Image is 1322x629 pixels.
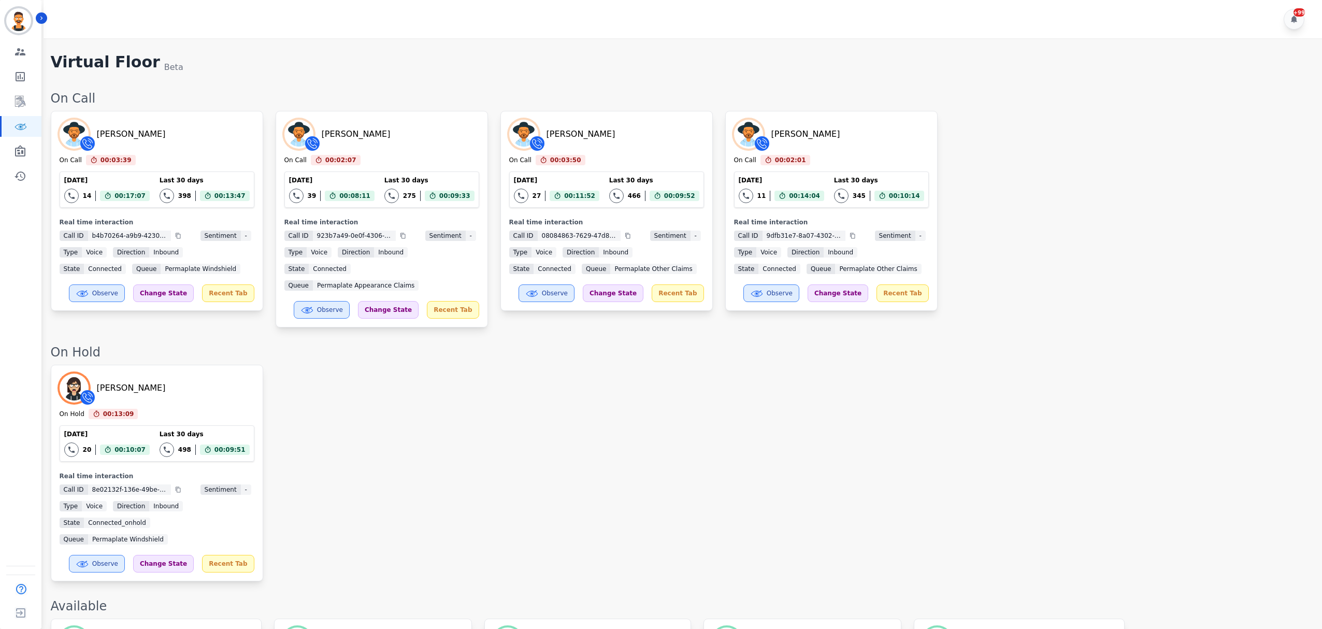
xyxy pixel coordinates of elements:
span: 00:09:51 [214,445,246,455]
div: [DATE] [514,176,599,184]
span: Type [734,247,757,258]
h1: Virtual Floor [51,53,160,74]
span: Type [284,247,307,258]
span: 8e02132f-136e-49be-ba94-0d151d1cc446 [88,484,171,495]
span: Direction [787,247,824,258]
span: Type [60,247,82,258]
div: 275 [403,192,416,200]
span: inbound [824,247,857,258]
button: Observe [69,284,125,302]
div: 14 [83,192,92,200]
div: Recent Tab [202,284,254,302]
div: On Call [509,156,531,165]
div: On Call [60,156,82,165]
span: 9dfb31e7-8a07-4302-ae3d-18cf1fd06c88 [763,231,845,241]
span: Permaplate Windshield [88,534,168,545]
span: Direction [113,247,149,258]
div: Change State [583,284,643,302]
span: State [509,264,534,274]
span: 00:13:09 [103,409,134,419]
div: Change State [358,301,419,319]
div: [PERSON_NAME] [97,128,166,140]
span: 00:10:07 [114,445,146,455]
span: voice [531,247,556,258]
div: 20 [83,446,92,454]
div: Real time interaction [284,218,479,226]
span: 00:03:39 [100,155,132,165]
span: 00:11:52 [564,191,595,201]
span: 00:02:01 [775,155,806,165]
span: Observe [767,289,793,297]
div: On Hold [51,344,1312,361]
div: Beta [164,61,183,74]
span: 00:10:14 [889,191,920,201]
img: Avatar [60,374,89,403]
div: Last 30 days [834,176,924,184]
div: 398 [178,192,191,200]
span: Observe [542,289,568,297]
span: voice [82,501,107,511]
div: +99 [1294,8,1305,17]
div: Recent Tab [876,284,928,302]
span: - [241,484,251,495]
button: Observe [294,301,350,319]
div: 466 [628,192,641,200]
div: 27 [533,192,541,200]
span: inbound [149,247,183,258]
div: Recent Tab [427,301,479,319]
button: Observe [69,555,125,573]
div: Real time interaction [60,218,254,226]
span: 923b7a49-0e0f-4306-a12c-5ae08dc0165e [313,231,396,241]
span: 08084863-7629-47d8-b141-9f78c6e33185 [538,231,621,241]
span: voice [82,247,107,258]
div: On Hold [60,410,84,419]
span: Queue [582,264,610,274]
span: Queue [284,280,313,291]
div: 39 [308,192,317,200]
div: Last 30 days [609,176,699,184]
div: Real time interaction [60,472,254,480]
div: [DATE] [64,176,150,184]
span: inbound [599,247,633,258]
span: Sentiment [650,231,691,241]
span: - [691,231,701,241]
span: State [734,264,759,274]
button: Observe [743,284,799,302]
div: Change State [133,555,194,573]
span: b4b70264-a9b9-4230-bf60-8aa8f499cefd [88,231,171,241]
img: Avatar [60,120,89,149]
span: Type [60,501,82,511]
span: 00:03:50 [550,155,581,165]
span: Observe [92,289,118,297]
div: [DATE] [289,176,375,184]
span: 00:09:33 [439,191,470,201]
span: - [241,231,251,241]
span: 00:13:47 [214,191,246,201]
div: On Call [51,90,1312,107]
div: Available [51,598,1312,614]
div: Real time interaction [509,218,704,226]
span: Call ID [60,231,88,241]
span: 00:09:52 [664,191,695,201]
div: Recent Tab [652,284,703,302]
span: State [60,518,84,528]
span: Observe [92,560,118,568]
div: Real time interaction [734,218,929,226]
div: 11 [757,192,766,200]
div: 498 [178,446,191,454]
span: 00:17:07 [114,191,146,201]
span: Sentiment [200,231,241,241]
img: Avatar [284,120,313,149]
button: Observe [519,284,574,302]
span: Queue [132,264,161,274]
span: connected [309,264,351,274]
span: Call ID [509,231,538,241]
div: Change State [808,284,868,302]
img: Avatar [734,120,763,149]
div: [PERSON_NAME] [322,128,391,140]
span: State [284,264,309,274]
span: - [915,231,926,241]
div: 345 [853,192,866,200]
span: - [466,231,476,241]
img: Bordered avatar [6,8,31,33]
